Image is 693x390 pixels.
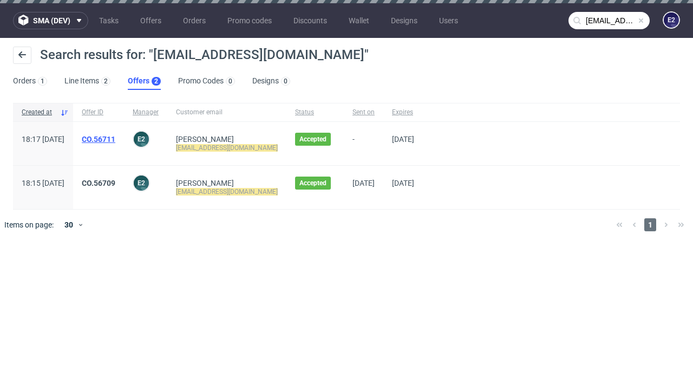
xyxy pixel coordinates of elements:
[22,108,56,117] span: Created at
[221,12,278,29] a: Promo codes
[664,12,679,28] figcaption: e2
[128,73,161,90] a: Offers2
[176,179,234,187] a: [PERSON_NAME]
[284,77,287,85] div: 0
[287,12,334,29] a: Discounts
[58,217,77,232] div: 30
[93,12,125,29] a: Tasks
[176,144,278,152] mark: [EMAIL_ADDRESS][DOMAIN_NAME]
[392,135,414,144] span: [DATE]
[433,12,465,29] a: Users
[176,135,234,144] a: [PERSON_NAME]
[154,77,158,85] div: 2
[133,108,159,117] span: Manager
[644,218,656,231] span: 1
[82,179,115,187] a: CO.56709
[134,132,149,147] figcaption: e2
[82,108,115,117] span: Offer ID
[104,77,108,85] div: 2
[176,188,278,196] mark: [EMAIL_ADDRESS][DOMAIN_NAME]
[64,73,110,90] a: Line Items2
[176,12,212,29] a: Orders
[13,12,88,29] button: sma (dev)
[176,108,278,117] span: Customer email
[392,108,414,117] span: Expires
[134,12,168,29] a: Offers
[295,108,335,117] span: Status
[82,135,115,144] a: CO.56711
[384,12,424,29] a: Designs
[352,135,375,152] span: -
[228,77,232,85] div: 0
[4,219,54,230] span: Items on page:
[33,17,70,24] span: sma (dev)
[352,108,375,117] span: Sent on
[299,179,326,187] span: Accepted
[252,73,290,90] a: Designs0
[178,73,235,90] a: Promo Codes0
[134,175,149,191] figcaption: e2
[13,73,47,90] a: Orders1
[22,179,64,187] span: 18:15 [DATE]
[342,12,376,29] a: Wallet
[41,77,44,85] div: 1
[40,47,369,62] span: Search results for: "[EMAIL_ADDRESS][DOMAIN_NAME]"
[299,135,326,144] span: Accepted
[352,179,375,187] span: [DATE]
[22,135,64,144] span: 18:17 [DATE]
[392,179,414,187] span: [DATE]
